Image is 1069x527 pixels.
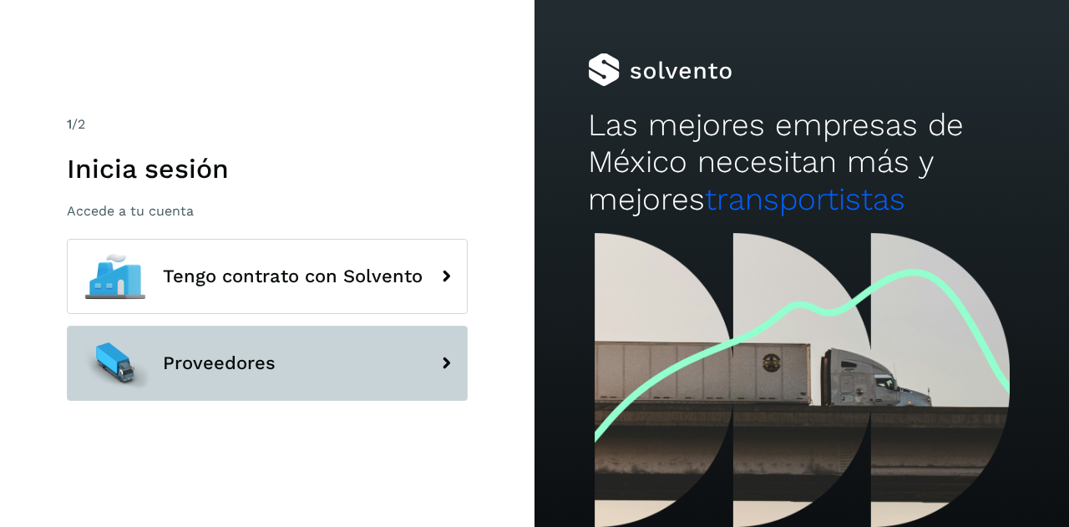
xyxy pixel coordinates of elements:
[67,326,468,401] button: Proveedores
[67,239,468,314] button: Tengo contrato con Solvento
[588,107,1016,218] h2: Las mejores empresas de México necesitan más y mejores
[67,116,72,132] span: 1
[67,203,468,219] p: Accede a tu cuenta
[705,181,905,217] span: transportistas
[67,114,468,134] div: /2
[163,353,276,373] span: Proveedores
[163,266,423,286] span: Tengo contrato con Solvento
[67,153,468,185] h1: Inicia sesión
